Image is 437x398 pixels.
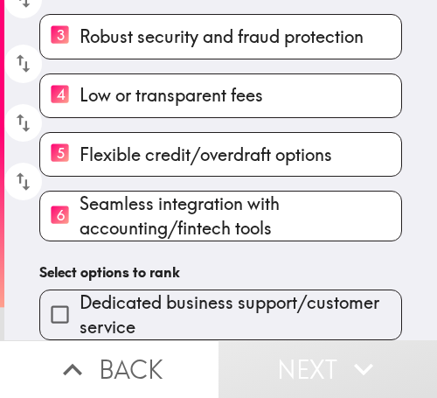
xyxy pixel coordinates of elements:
[80,83,263,108] span: Low or transparent fees
[80,24,364,49] span: Robust security and fraud protection
[40,133,401,176] button: 5Flexible credit/overdraft options
[80,143,332,167] span: Flexible credit/overdraft options
[80,290,401,339] span: Dedicated business support/customer service
[218,340,437,398] button: Next
[40,290,401,339] button: Dedicated business support/customer service
[80,192,401,241] span: Seamless integration with accounting/fintech tools
[40,74,401,117] button: 4Low or transparent fees
[40,15,401,58] button: 3Robust security and fraud protection
[39,262,402,282] h6: Select options to rank
[40,192,401,241] button: 6Seamless integration with accounting/fintech tools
